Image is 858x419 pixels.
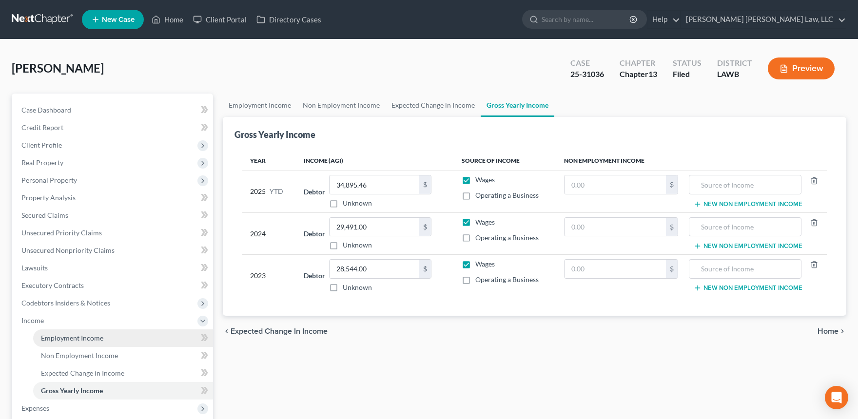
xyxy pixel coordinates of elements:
[481,94,554,117] a: Gross Yearly Income
[475,260,495,268] span: Wages
[223,94,297,117] a: Employment Income
[717,57,752,69] div: District
[21,158,63,167] span: Real Property
[454,151,556,171] th: Source of Income
[694,218,796,236] input: Source of Income
[14,119,213,136] a: Credit Report
[570,69,604,80] div: 25-31036
[21,211,68,219] span: Secured Claims
[673,69,702,80] div: Filed
[818,327,838,335] span: Home
[666,218,678,236] div: $
[343,198,372,208] label: Unknown
[21,176,77,184] span: Personal Property
[41,369,124,377] span: Expected Change in Income
[21,141,62,149] span: Client Profile
[647,11,680,28] a: Help
[717,69,752,80] div: LAWB
[570,57,604,69] div: Case
[14,207,213,224] a: Secured Claims
[234,129,315,140] div: Gross Yearly Income
[33,347,213,364] a: Non Employment Income
[343,283,372,292] label: Unknown
[542,10,631,28] input: Search by name...
[33,329,213,347] a: Employment Income
[694,200,802,208] button: New Non Employment Income
[475,175,495,184] span: Wages
[21,264,48,272] span: Lawsuits
[304,187,325,197] label: Debtor
[694,242,802,250] button: New Non Employment Income
[250,217,288,250] div: 2024
[14,242,213,259] a: Unsecured Nonpriority Claims
[296,151,454,171] th: Income (AGI)
[565,260,666,278] input: 0.00
[565,175,666,194] input: 0.00
[330,218,419,236] input: 0.00
[250,259,288,292] div: 2023
[33,364,213,382] a: Expected Change in Income
[21,316,44,324] span: Income
[818,327,846,335] button: Home chevron_right
[343,240,372,250] label: Unknown
[330,175,419,194] input: 0.00
[297,94,386,117] a: Non Employment Income
[14,224,213,242] a: Unsecured Priority Claims
[648,69,657,78] span: 13
[330,260,419,278] input: 0.00
[250,175,288,208] div: 2025
[386,94,481,117] a: Expected Change in Income
[231,327,328,335] span: Expected Change in Income
[21,106,71,114] span: Case Dashboard
[681,11,846,28] a: [PERSON_NAME] [PERSON_NAME] Law, LLC
[475,218,495,226] span: Wages
[21,281,84,289] span: Executory Contracts
[620,57,657,69] div: Chapter
[666,175,678,194] div: $
[14,259,213,277] a: Lawsuits
[21,246,115,254] span: Unsecured Nonpriority Claims
[21,193,76,202] span: Property Analysis
[419,218,431,236] div: $
[14,277,213,294] a: Executory Contracts
[21,123,63,132] span: Credit Report
[304,270,325,281] label: Debtor
[694,260,796,278] input: Source of Income
[147,11,188,28] a: Home
[21,229,102,237] span: Unsecured Priority Claims
[556,151,827,171] th: Non Employment Income
[14,189,213,207] a: Property Analysis
[825,386,848,409] div: Open Intercom Messenger
[188,11,252,28] a: Client Portal
[565,218,666,236] input: 0.00
[41,334,103,342] span: Employment Income
[620,69,657,80] div: Chapter
[270,187,283,196] span: YTD
[475,233,539,242] span: Operating a Business
[41,386,103,395] span: Gross Yearly Income
[419,175,431,194] div: $
[304,229,325,239] label: Debtor
[14,101,213,119] a: Case Dashboard
[223,327,231,335] i: chevron_left
[694,175,796,194] input: Source of Income
[838,327,846,335] i: chevron_right
[673,57,702,69] div: Status
[666,260,678,278] div: $
[242,151,296,171] th: Year
[33,382,213,400] a: Gross Yearly Income
[21,404,49,412] span: Expenses
[21,299,110,307] span: Codebtors Insiders & Notices
[694,284,802,292] button: New Non Employment Income
[475,191,539,199] span: Operating a Business
[12,61,104,75] span: [PERSON_NAME]
[768,57,835,79] button: Preview
[223,327,328,335] button: chevron_left Expected Change in Income
[41,351,118,360] span: Non Employment Income
[475,275,539,284] span: Operating a Business
[252,11,326,28] a: Directory Cases
[419,260,431,278] div: $
[102,16,135,23] span: New Case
